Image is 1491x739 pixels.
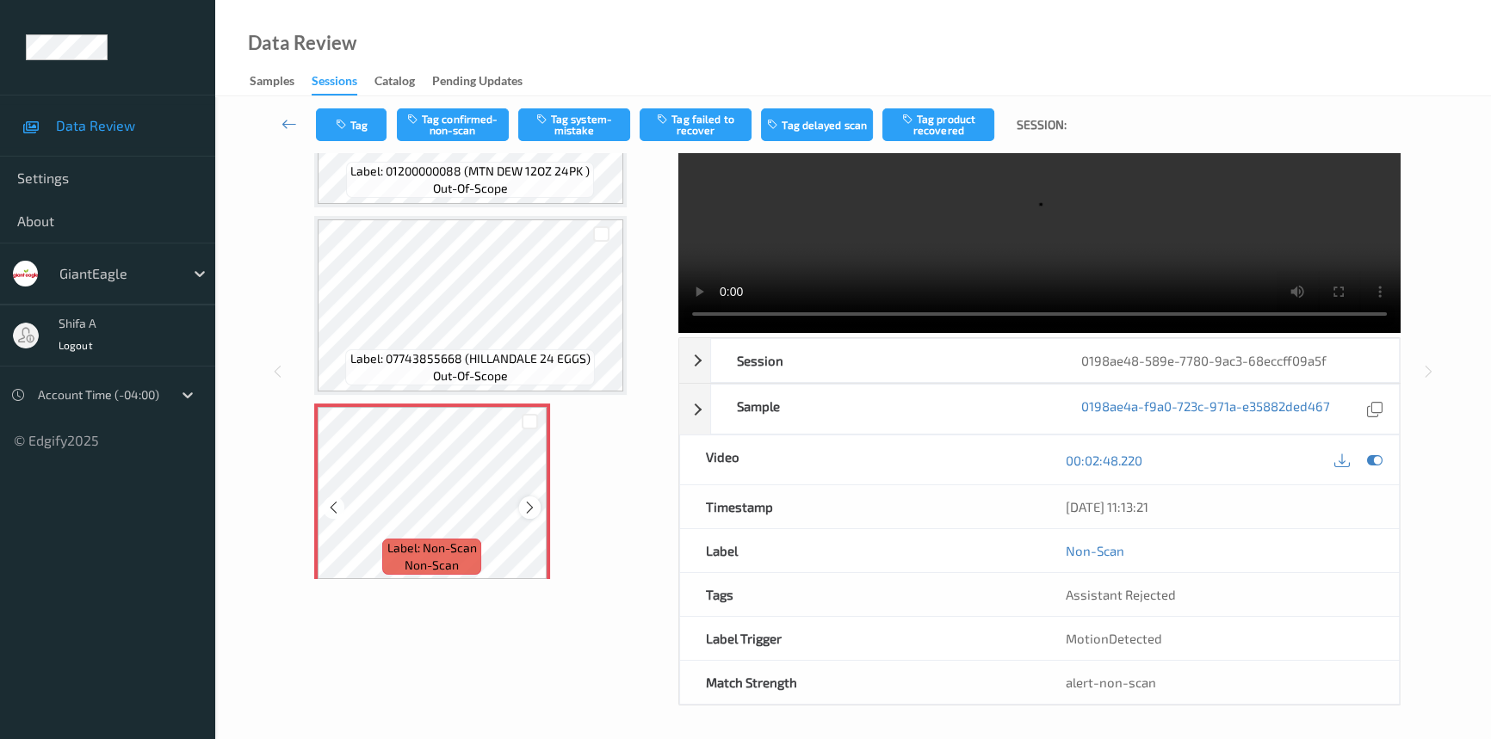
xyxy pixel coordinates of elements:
div: Timestamp [680,485,1040,528]
span: Label: 01200000088 (MTN DEW 12OZ 24PK ) [350,163,590,180]
div: Session [711,339,1055,382]
button: Tag delayed scan [761,108,873,141]
div: MotionDetected [1040,617,1400,660]
span: Label: 07743855668 (HILLANDALE 24 EGGS) [350,350,591,367]
a: Non-Scan [1066,542,1124,559]
div: Data Review [248,34,356,52]
div: Sample [711,385,1055,434]
button: Tag system-mistake [518,108,630,141]
button: Tag confirmed-non-scan [397,108,509,141]
button: Tag [316,108,387,141]
div: Pending Updates [432,72,523,94]
div: Match Strength [680,661,1040,704]
div: 0198ae48-589e-7780-9ac3-68eccff09a5f [1055,339,1400,382]
a: 0198ae4a-f9a0-723c-971a-e35882ded467 [1081,397,1330,421]
div: [DATE] 11:13:21 [1066,498,1374,515]
a: Catalog [374,70,432,94]
div: Label Trigger [680,617,1040,660]
span: non-scan [405,557,459,574]
div: Tags [680,573,1040,616]
div: Video [680,435,1040,484]
div: Sessions [312,72,357,95]
div: Sample0198ae4a-f9a0-723c-971a-e35882ded467 [679,384,1400,434]
div: Label [680,529,1040,572]
div: Samples [250,72,294,94]
div: Session0198ae48-589e-7780-9ac3-68eccff09a5f [679,338,1400,383]
span: out-of-scope [433,180,508,197]
span: Session: [1016,116,1066,133]
button: Tag failed to recover [640,108,752,141]
a: Pending Updates [432,70,540,94]
a: Samples [250,70,312,94]
div: alert-non-scan [1066,674,1374,691]
div: Catalog [374,72,415,94]
span: Label: Non-Scan [387,539,477,557]
span: Assistant Rejected [1066,587,1176,602]
a: Sessions [312,70,374,95]
button: Tag product recovered [882,108,994,141]
span: out-of-scope [433,367,508,385]
a: 00:02:48.220 [1066,452,1142,469]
